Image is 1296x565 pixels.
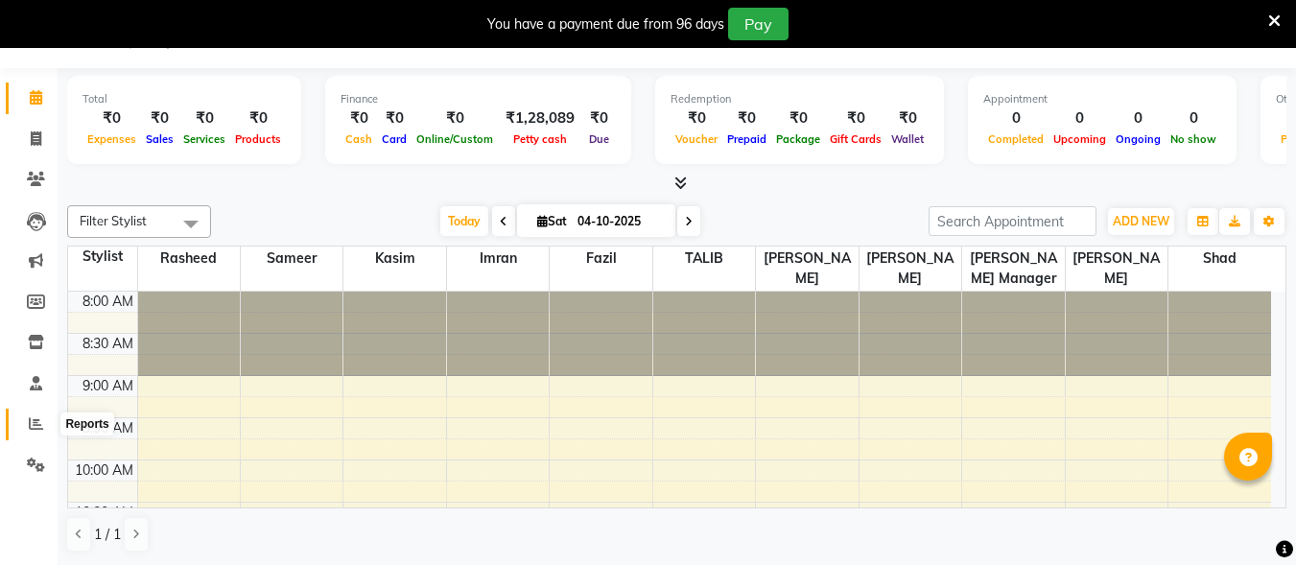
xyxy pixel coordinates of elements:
[412,107,498,129] div: ₹0
[886,132,929,146] span: Wallet
[1168,247,1271,271] span: Shad
[1108,208,1174,235] button: ADD NEW
[79,292,137,312] div: 8:00 AM
[508,132,572,146] span: Petty cash
[722,132,771,146] span: Prepaid
[377,107,412,129] div: ₹0
[94,525,121,545] span: 1 / 1
[487,14,724,35] div: You have a payment due from 96 days
[141,132,178,146] span: Sales
[671,107,722,129] div: ₹0
[983,91,1221,107] div: Appointment
[1049,132,1111,146] span: Upcoming
[71,460,137,481] div: 10:00 AM
[377,132,412,146] span: Card
[983,107,1049,129] div: 0
[1113,214,1169,228] span: ADD NEW
[68,247,137,267] div: Stylist
[60,412,113,436] div: Reports
[440,206,488,236] span: Today
[671,91,929,107] div: Redemption
[178,107,230,129] div: ₹0
[341,91,616,107] div: Finance
[1166,132,1221,146] span: No show
[1166,107,1221,129] div: 0
[584,132,614,146] span: Due
[230,107,286,129] div: ₹0
[1066,247,1167,291] span: [PERSON_NAME]
[860,247,961,291] span: [PERSON_NAME]
[983,132,1049,146] span: Completed
[771,132,825,146] span: Package
[412,132,498,146] span: Online/Custom
[771,107,825,129] div: ₹0
[82,91,286,107] div: Total
[141,107,178,129] div: ₹0
[825,132,886,146] span: Gift Cards
[722,107,771,129] div: ₹0
[447,247,549,271] span: imran
[241,247,342,271] span: sameer
[1049,107,1111,129] div: 0
[582,107,616,129] div: ₹0
[82,107,141,129] div: ₹0
[79,334,137,354] div: 8:30 AM
[825,107,886,129] div: ₹0
[728,8,789,40] button: Pay
[79,376,137,396] div: 9:00 AM
[1111,107,1166,129] div: 0
[886,107,929,129] div: ₹0
[962,247,1064,291] span: [PERSON_NAME] manager
[230,132,286,146] span: Products
[178,132,230,146] span: Services
[71,503,137,523] div: 10:30 AM
[80,213,147,228] span: Filter Stylist
[1111,132,1166,146] span: Ongoing
[550,247,651,271] span: fazil
[929,206,1096,236] input: Search Appointment
[343,247,445,271] span: kasim
[341,132,377,146] span: Cash
[82,132,141,146] span: Expenses
[498,107,582,129] div: ₹1,28,089
[341,107,377,129] div: ₹0
[572,207,668,236] input: 2025-10-04
[671,132,722,146] span: Voucher
[532,214,572,228] span: Sat
[653,247,755,271] span: TALIB
[756,247,858,291] span: [PERSON_NAME]
[138,247,240,271] span: rasheed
